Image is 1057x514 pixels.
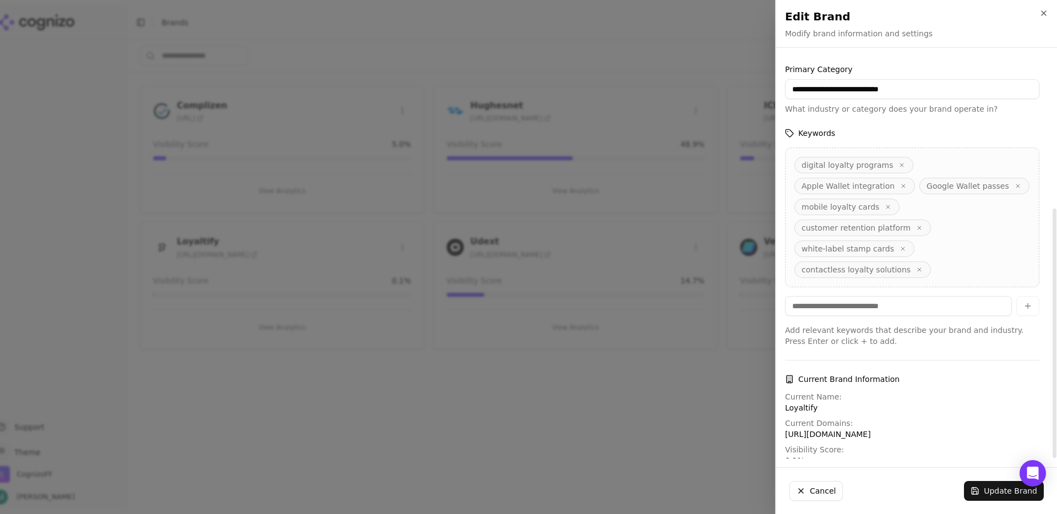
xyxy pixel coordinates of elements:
[802,243,894,254] span: white-label stamp cards
[785,64,1039,75] label: Primary Category
[785,9,1048,24] h2: Edit Brand
[785,392,842,401] span: Current Name:
[927,181,1009,192] span: Google Wallet passes
[964,481,1044,501] button: Update Brand
[785,445,844,454] span: Visibility Score:
[785,402,1039,413] p: Loyaltify
[785,419,853,428] span: Current Domains:
[785,28,933,39] p: Modify brand information and settings
[785,128,1039,139] label: Keywords
[802,264,911,275] span: contactless loyalty solutions
[785,325,1039,347] p: Add relevant keywords that describe your brand and industry. Press Enter or click + to add.
[802,160,893,171] span: digital loyalty programs
[785,455,1039,466] p: 0.1 %
[785,429,1039,440] p: [URL][DOMAIN_NAME]
[802,201,879,212] span: mobile loyalty cards
[802,181,895,192] span: Apple Wallet integration
[789,481,843,501] button: Cancel
[785,103,1039,114] p: What industry or category does your brand operate in?
[802,222,911,233] span: customer retention platform
[785,374,1039,385] h4: Current Brand Information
